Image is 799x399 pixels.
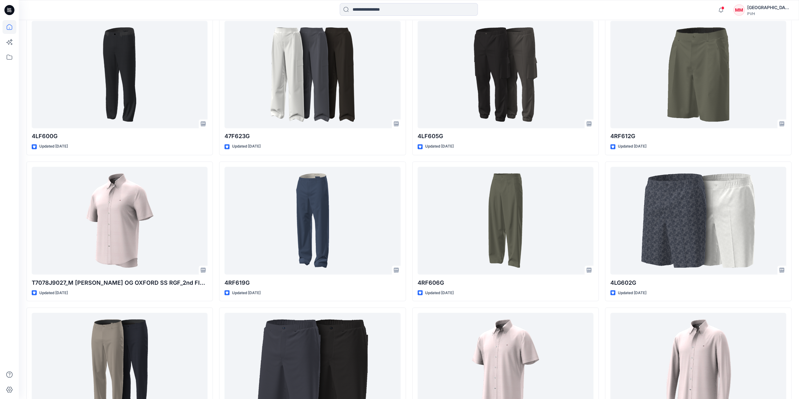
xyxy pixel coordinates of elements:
[224,132,400,141] p: 47F623G
[224,167,400,274] a: 4RF619G
[610,167,786,274] a: 4LG602G
[418,21,593,128] a: 4LF605G
[610,278,786,287] p: 4LG602G
[418,278,593,287] p: 4RF606G
[618,289,646,296] p: Updated [DATE]
[418,132,593,141] p: 4LF605G
[39,143,68,150] p: Updated [DATE]
[224,21,400,128] a: 47F623G
[32,21,208,128] a: 4LF600G
[232,289,261,296] p: Updated [DATE]
[232,143,261,150] p: Updated [DATE]
[618,143,646,150] p: Updated [DATE]
[425,289,454,296] p: Updated [DATE]
[747,11,791,16] div: PVH
[224,278,400,287] p: 4RF619G
[425,143,454,150] p: Updated [DATE]
[418,167,593,274] a: 4RF606G
[610,21,786,128] a: 4RF612G
[733,4,745,16] div: MM
[610,132,786,141] p: 4RF612G
[32,132,208,141] p: 4LF600G
[39,289,68,296] p: Updated [DATE]
[32,278,208,287] p: T7078J9027_M [PERSON_NAME] OG OXFORD SS RGF_2nd FIT__[DATE]
[747,4,791,11] div: [GEOGRAPHIC_DATA][PERSON_NAME][GEOGRAPHIC_DATA]
[32,167,208,274] a: T7078J9027_M TOMMY STRETCH OG OXFORD SS RGF_2nd FIT__7-30-2025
